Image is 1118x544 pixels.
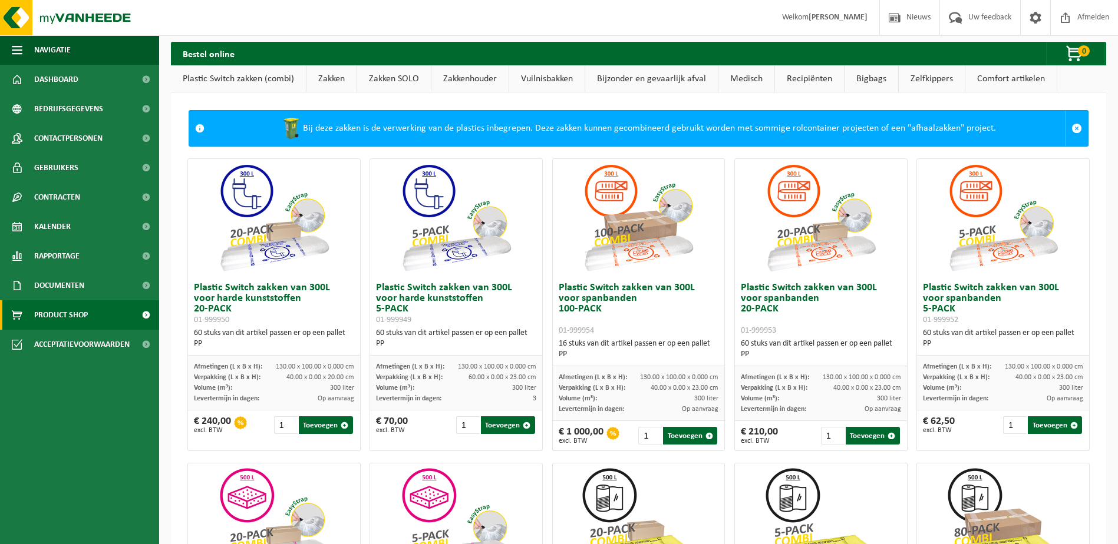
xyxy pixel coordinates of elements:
img: 01-999953 [762,159,880,277]
span: Kalender [34,212,71,241]
span: Op aanvraag [865,406,901,413]
div: 60 stuks van dit artikel passen er op een pallet [376,328,536,349]
span: 130.00 x 100.00 x 0.000 cm [640,374,718,381]
span: excl. BTW [923,427,955,434]
span: Verpakking (L x B x H): [376,374,443,381]
span: Afmetingen (L x B x H): [741,374,809,381]
span: 60.00 x 0.00 x 23.00 cm [469,374,536,381]
div: Bij deze zakken is de verwerking van de plastics inbegrepen. Deze zakken kunnen gecombineerd gebr... [210,111,1065,146]
span: Volume (m³): [376,384,414,392]
span: Volume (m³): [923,384,961,392]
span: excl. BTW [559,437,603,445]
span: Levertermijn in dagen: [194,395,259,402]
h3: Plastic Switch zakken van 300L voor spanbanden 100-PACK [559,283,719,336]
img: 01-999954 [579,159,697,277]
span: Contracten [34,183,80,212]
h3: Plastic Switch zakken van 300L voor spanbanden 20-PACK [741,283,901,336]
span: Rapportage [34,241,80,271]
span: Dashboard [34,65,78,94]
span: 3 [533,395,536,402]
span: Volume (m³): [559,395,597,402]
span: Documenten [34,271,84,300]
a: Comfort artikelen [965,65,1057,92]
span: 40.00 x 0.00 x 20.00 cm [286,374,354,381]
a: Zakken [306,65,357,92]
button: Toevoegen [299,416,353,434]
span: Levertermijn in dagen: [741,406,806,413]
input: 1 [821,427,845,445]
div: € 210,00 [741,427,778,445]
span: Op aanvraag [1047,395,1083,402]
button: Toevoegen [481,416,535,434]
span: 40.00 x 0.00 x 23.00 cm [1015,374,1083,381]
span: 01-999952 [923,316,958,324]
a: Plastic Switch zakken (combi) [171,65,306,92]
span: Afmetingen (L x B x H): [194,363,262,370]
span: 0 [1078,45,1090,57]
div: PP [376,339,536,349]
div: € 62,50 [923,416,955,434]
a: Bigbags [845,65,898,92]
input: 1 [274,416,298,434]
input: 1 [1003,416,1027,434]
span: 01-999950 [194,316,229,324]
a: Zakkenhouder [431,65,509,92]
span: Gebruikers [34,153,78,183]
span: 130.00 x 100.00 x 0.000 cm [1005,363,1083,370]
div: 60 stuks van dit artikel passen er op een pallet [194,328,354,349]
span: 300 liter [694,395,718,402]
span: Volume (m³): [741,395,779,402]
div: 16 stuks van dit artikel passen er op een pallet [559,339,719,360]
span: Product Shop [34,300,88,330]
span: Levertermijn in dagen: [923,395,988,402]
span: 300 liter [1059,384,1083,392]
span: Verpakking (L x B x H): [923,374,990,381]
span: Navigatie [34,35,71,65]
a: Medisch [718,65,774,92]
img: 01-999952 [944,159,1062,277]
strong: [PERSON_NAME] [809,13,868,22]
span: 130.00 x 100.00 x 0.000 cm [458,363,536,370]
div: € 1 000,00 [559,427,603,445]
div: PP [923,339,1083,349]
span: 130.00 x 100.00 x 0.000 cm [823,374,901,381]
a: Sluit melding [1065,111,1088,146]
span: 01-999949 [376,316,411,324]
span: Contactpersonen [34,124,103,153]
span: Verpakking (L x B x H): [741,384,807,392]
span: excl. BTW [194,427,231,434]
div: PP [194,339,354,349]
span: Verpakking (L x B x H): [559,384,625,392]
a: Zakken SOLO [357,65,431,92]
span: Levertermijn in dagen: [376,395,441,402]
span: 300 liter [330,384,354,392]
a: Vuilnisbakken [509,65,585,92]
div: € 70,00 [376,416,408,434]
span: 40.00 x 0.00 x 23.00 cm [651,384,718,392]
span: Afmetingen (L x B x H): [559,374,627,381]
button: Toevoegen [663,427,717,445]
span: Afmetingen (L x B x H): [923,363,991,370]
div: 60 stuks van dit artikel passen er op een pallet [923,328,1083,349]
a: Zelfkippers [899,65,965,92]
span: excl. BTW [741,437,778,445]
img: 01-999950 [215,159,333,277]
img: 01-999949 [397,159,515,277]
span: 300 liter [512,384,536,392]
h3: Plastic Switch zakken van 300L voor harde kunststoffen 20-PACK [194,283,354,325]
span: Acceptatievoorwaarden [34,330,130,359]
div: PP [559,349,719,360]
span: 130.00 x 100.00 x 0.000 cm [276,363,354,370]
a: Recipiënten [775,65,844,92]
h2: Bestel online [171,42,246,65]
button: Toevoegen [846,427,900,445]
input: 1 [456,416,480,434]
span: Op aanvraag [318,395,354,402]
span: 40.00 x 0.00 x 23.00 cm [833,384,901,392]
span: Afmetingen (L x B x H): [376,363,444,370]
span: 01-999954 [559,326,594,335]
span: Levertermijn in dagen: [559,406,624,413]
h3: Plastic Switch zakken van 300L voor harde kunststoffen 5-PACK [376,283,536,325]
img: WB-0240-HPE-GN-50.png [279,117,303,140]
div: 60 stuks van dit artikel passen er op een pallet [741,339,901,360]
